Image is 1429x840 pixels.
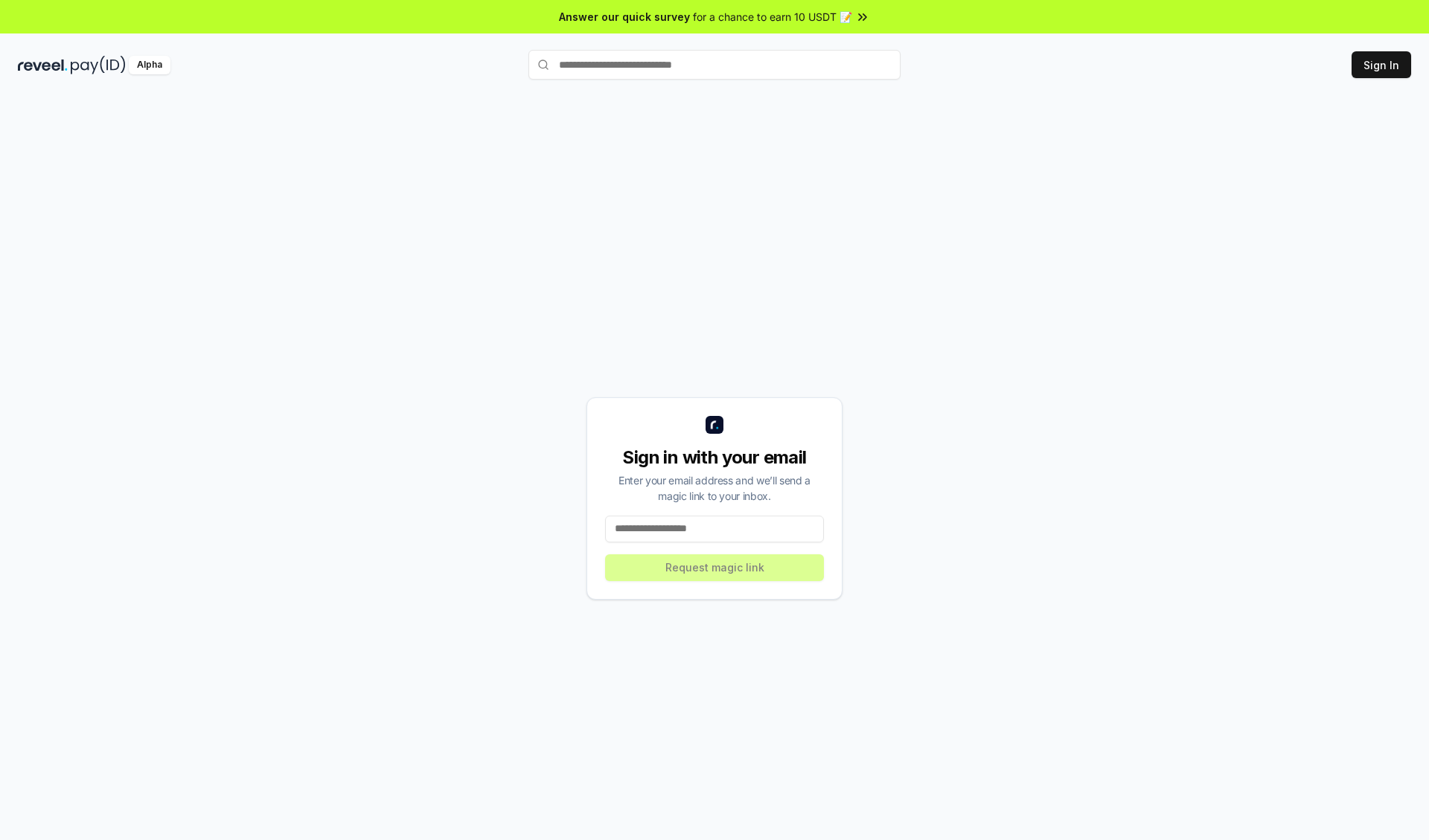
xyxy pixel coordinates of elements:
div: Enter your email address and we’ll send a magic link to your inbox. [605,472,824,504]
span: Answer our quick survey [559,9,690,25]
div: Sign in with your email [605,446,824,469]
img: reveel_dark [18,56,68,74]
img: logo_small [706,416,723,434]
div: Alpha [129,56,170,74]
span: for a chance to earn 10 USDT 📝 [693,9,852,25]
button: Sign In [1352,51,1411,78]
img: pay_id [71,56,126,74]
